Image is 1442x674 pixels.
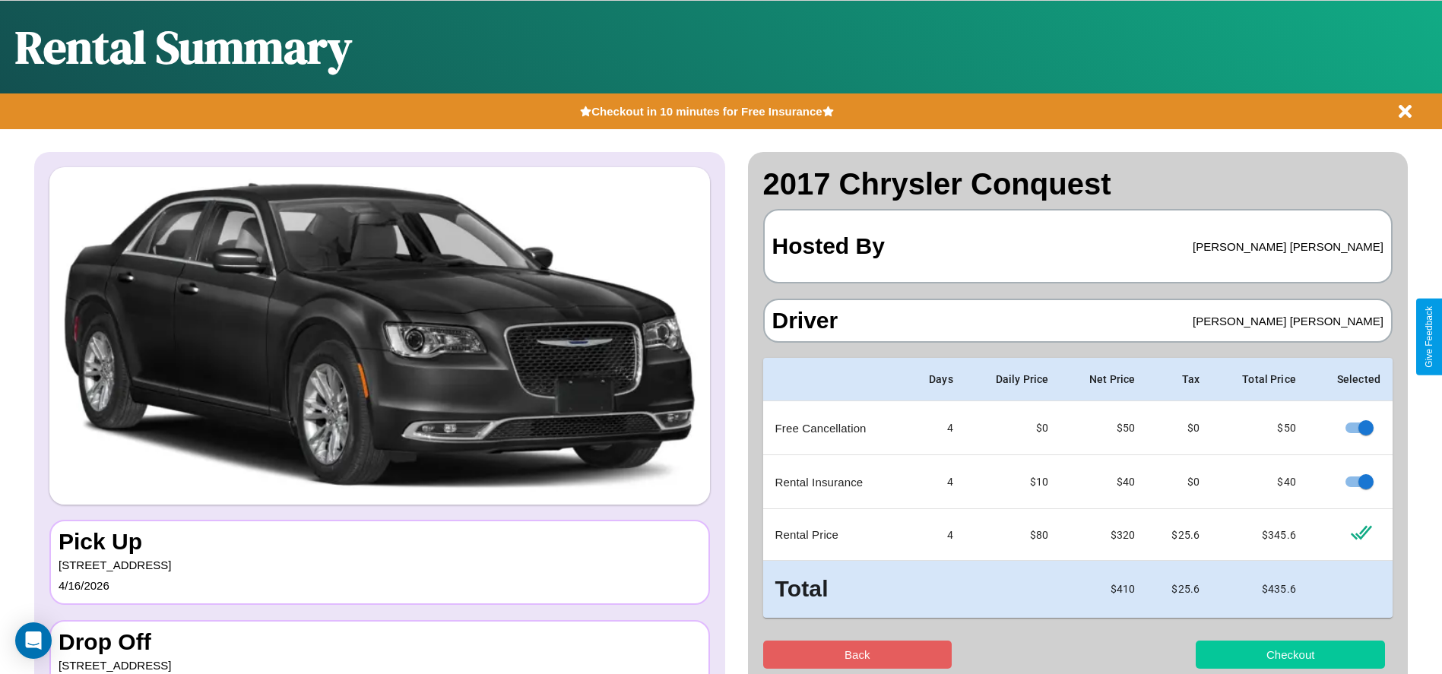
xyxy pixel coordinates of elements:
[1196,641,1385,669] button: Checkout
[905,509,965,561] td: 4
[965,455,1060,509] td: $10
[591,105,822,118] b: Checkout in 10 minutes for Free Insurance
[15,16,352,78] h1: Rental Summary
[1060,509,1147,561] td: $ 320
[1212,455,1308,509] td: $ 40
[763,358,1393,618] table: simple table
[1212,401,1308,455] td: $ 50
[965,509,1060,561] td: $ 80
[59,555,701,575] p: [STREET_ADDRESS]
[1147,455,1212,509] td: $0
[15,622,52,659] div: Open Intercom Messenger
[965,358,1060,401] th: Daily Price
[59,575,701,596] p: 4 / 16 / 2026
[1308,358,1393,401] th: Selected
[1193,236,1383,257] p: [PERSON_NAME] [PERSON_NAME]
[772,218,885,274] h3: Hosted By
[905,401,965,455] td: 4
[1212,561,1308,618] td: $ 435.6
[1060,455,1147,509] td: $ 40
[1060,561,1147,618] td: $ 410
[775,573,894,606] h3: Total
[905,358,965,401] th: Days
[763,167,1393,201] h2: 2017 Chrysler Conquest
[775,472,894,492] p: Rental Insurance
[1212,358,1308,401] th: Total Price
[1147,509,1212,561] td: $ 25.6
[1060,358,1147,401] th: Net Price
[59,629,701,655] h3: Drop Off
[772,308,838,334] h3: Driver
[965,401,1060,455] td: $0
[1147,401,1212,455] td: $0
[1060,401,1147,455] td: $ 50
[1193,311,1383,331] p: [PERSON_NAME] [PERSON_NAME]
[763,641,952,669] button: Back
[775,418,894,438] p: Free Cancellation
[1424,306,1434,368] div: Give Feedback
[1147,358,1212,401] th: Tax
[1147,561,1212,618] td: $ 25.6
[905,455,965,509] td: 4
[59,529,701,555] h3: Pick Up
[1212,509,1308,561] td: $ 345.6
[775,524,894,545] p: Rental Price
